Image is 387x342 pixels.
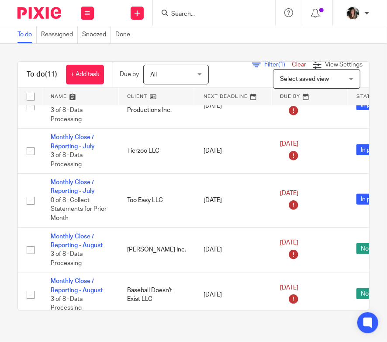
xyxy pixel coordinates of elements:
span: (11) [45,71,57,78]
td: [DATE] [195,84,271,129]
a: To do [17,26,37,43]
input: Search [170,10,249,18]
img: IMG_2906.JPEG [346,6,360,20]
span: 0 of 8 · Collect Statements for Prior Month [51,197,107,221]
td: [DATE] [195,272,271,318]
span: All [150,72,157,78]
span: (1) [278,62,285,68]
td: [PERSON_NAME] Inc. [118,227,195,272]
span: 3 of 8 · Data Processing [51,107,83,122]
td: [DATE] [195,227,271,272]
a: Monthly Close / Reporting - August [51,234,103,248]
a: Monthly Close / Reporting - July [51,179,95,194]
img: Pixie [17,7,61,19]
h1: To do [27,70,57,79]
span: Select saved view [280,76,329,82]
a: Reassigned [41,26,78,43]
a: Snoozed [82,26,111,43]
a: Done [115,26,135,43]
a: + Add task [66,65,104,84]
span: [DATE] [280,285,298,291]
span: [DATE] [280,141,298,147]
td: [DATE] [195,174,271,227]
p: Due by [120,70,139,79]
td: [PERSON_NAME] Productions Inc. [118,84,195,129]
td: [DATE] [195,129,271,174]
a: Monthly Close / Reporting - August [51,278,103,293]
td: Too Easy LLC [118,174,195,227]
span: [DATE] [280,240,298,246]
span: View Settings [325,62,363,68]
span: 3 of 8 · Data Processing [51,152,83,168]
a: Clear [292,62,306,68]
span: Filter [264,62,292,68]
a: Monthly Close / Reporting - July [51,134,95,149]
td: Baseball Doesn't Exist LLC [118,272,195,318]
span: [DATE] [280,190,298,196]
td: Tierzoo LLC [118,129,195,174]
span: 3 of 8 · Data Processing [51,251,83,266]
span: 3 of 8 · Data Processing [51,296,83,311]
